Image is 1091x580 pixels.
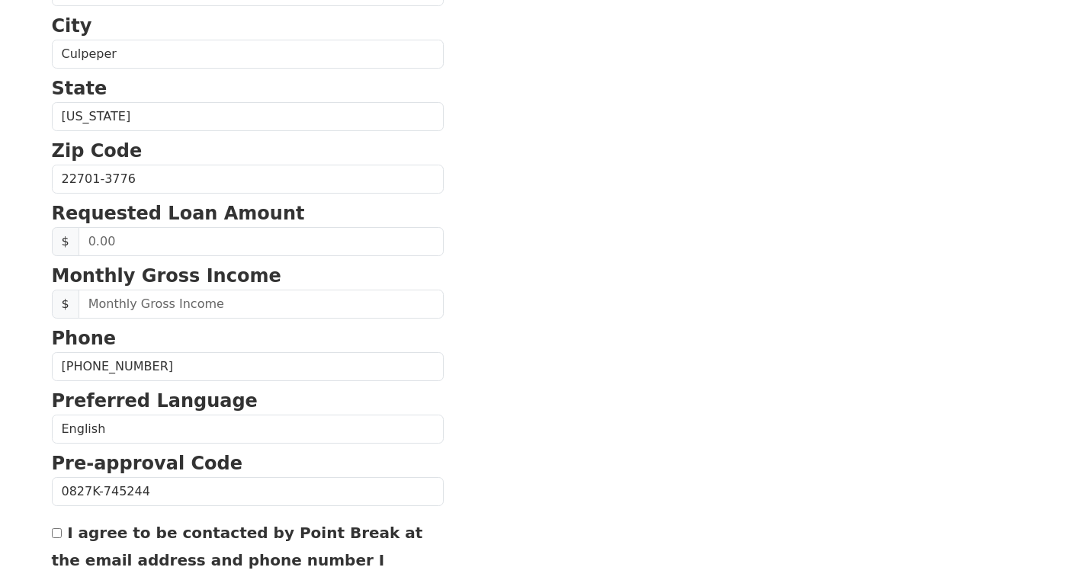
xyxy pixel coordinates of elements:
strong: Pre-approval Code [52,453,243,474]
input: Monthly Gross Income [79,290,444,319]
input: City [52,40,444,69]
input: Phone [52,352,444,381]
strong: Requested Loan Amount [52,203,305,224]
input: 0.00 [79,227,444,256]
strong: Phone [52,328,117,349]
p: Monthly Gross Income [52,262,444,290]
strong: City [52,15,92,37]
strong: Preferred Language [52,390,258,412]
span: $ [52,290,79,319]
strong: Zip Code [52,140,143,162]
input: Zip Code [52,165,444,194]
strong: State [52,78,107,99]
span: $ [52,227,79,256]
input: Pre-approval Code [52,477,444,506]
